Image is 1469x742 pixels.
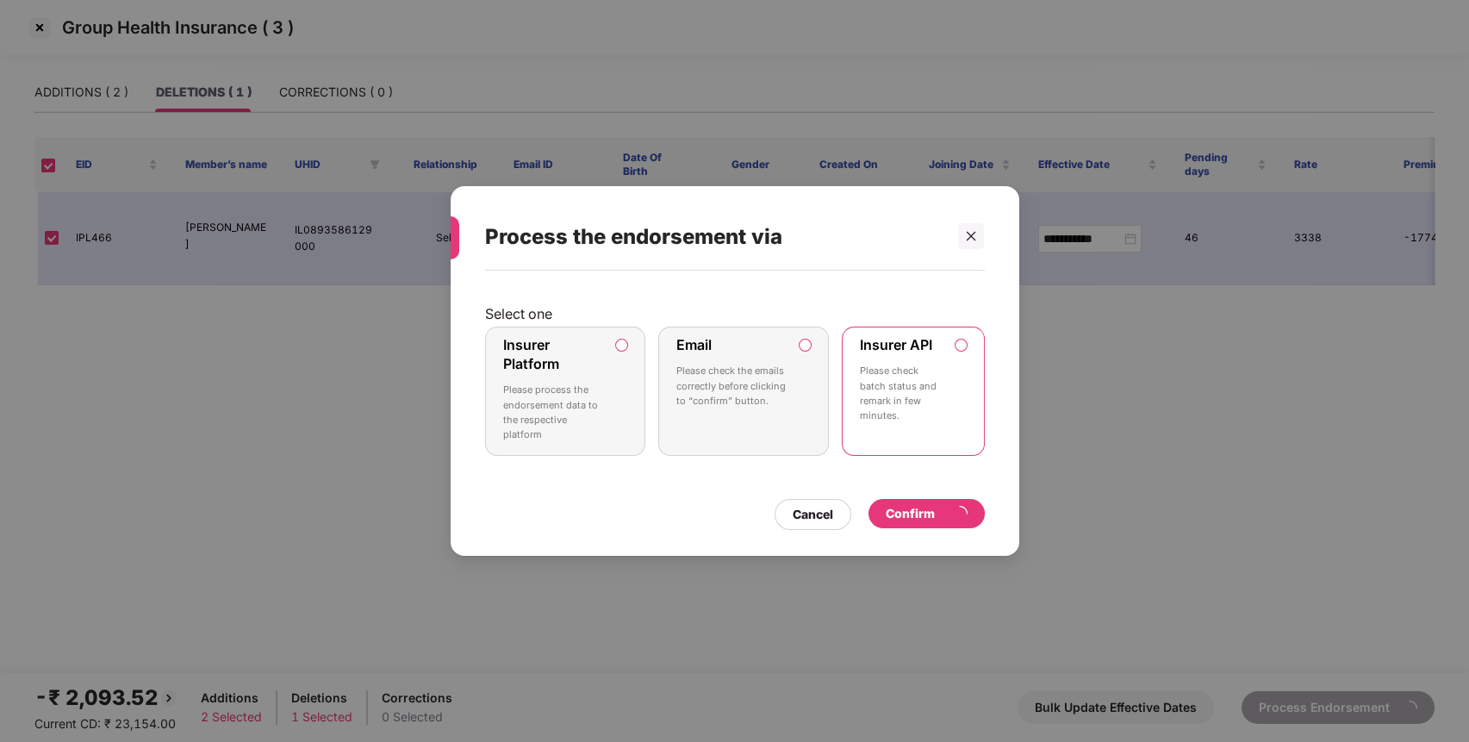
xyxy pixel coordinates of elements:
[676,364,787,408] p: Please check the emails correctly before clicking to “confirm” button.
[860,336,932,353] label: Insurer API
[616,340,627,351] input: Insurer PlatformPlease process the endorsement data to the respective platform
[485,305,985,322] p: Select one
[965,230,977,242] span: close
[800,340,811,351] input: EmailPlease check the emails correctly before clicking to “confirm” button.
[485,203,943,271] div: Process the endorsement via
[793,505,833,524] div: Cancel
[886,504,968,523] div: Confirm
[952,506,968,521] span: loading
[503,383,604,442] p: Please process the endorsement data to the respective platform
[676,336,712,353] label: Email
[955,340,967,351] input: Insurer APIPlease check batch status and remark in few minutes.
[860,364,942,423] p: Please check batch status and remark in few minutes.
[503,336,559,372] label: Insurer Platform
